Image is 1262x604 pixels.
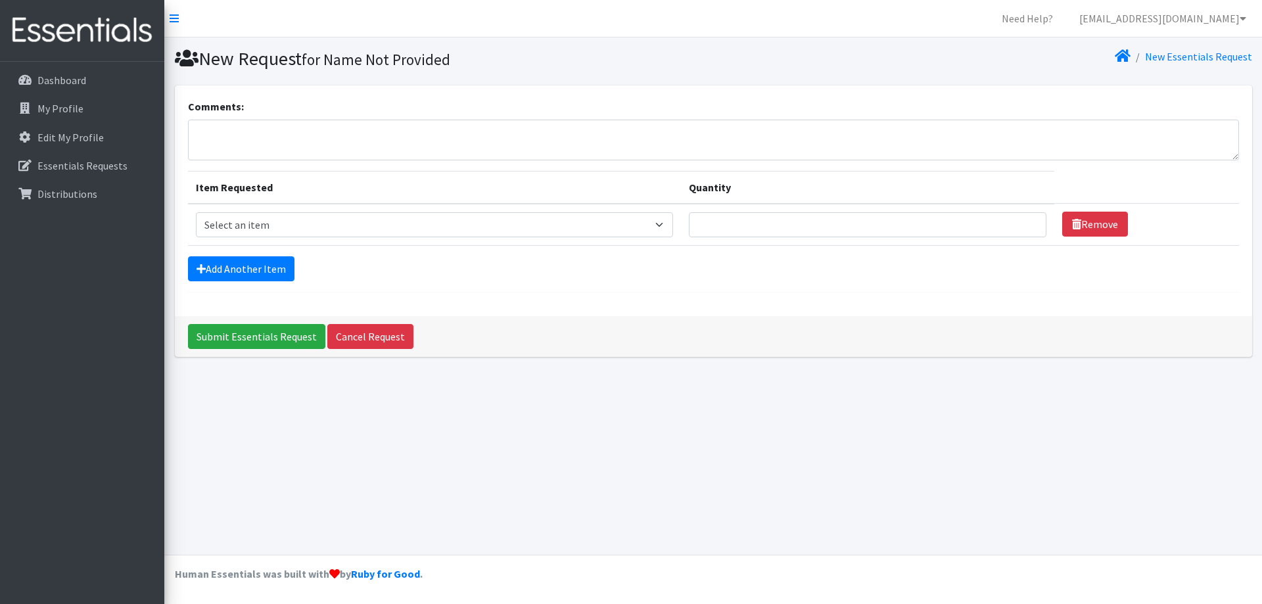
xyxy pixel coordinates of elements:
[188,256,294,281] a: Add Another Item
[5,181,159,207] a: Distributions
[327,324,413,349] a: Cancel Request
[37,102,83,115] p: My Profile
[175,567,423,580] strong: Human Essentials was built with by .
[991,5,1063,32] a: Need Help?
[1145,50,1252,63] a: New Essentials Request
[37,159,128,172] p: Essentials Requests
[37,74,86,87] p: Dashboard
[5,124,159,151] a: Edit My Profile
[5,67,159,93] a: Dashboard
[188,99,244,114] label: Comments:
[1069,5,1257,32] a: [EMAIL_ADDRESS][DOMAIN_NAME]
[188,171,682,204] th: Item Requested
[681,171,1054,204] th: Quantity
[302,50,450,69] small: for Name Not Provided
[1062,212,1128,237] a: Remove
[37,131,104,144] p: Edit My Profile
[37,187,97,200] p: Distributions
[175,47,709,70] h1: New Request
[351,567,420,580] a: Ruby for Good
[5,95,159,122] a: My Profile
[5,9,159,53] img: HumanEssentials
[5,152,159,179] a: Essentials Requests
[188,324,325,349] input: Submit Essentials Request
